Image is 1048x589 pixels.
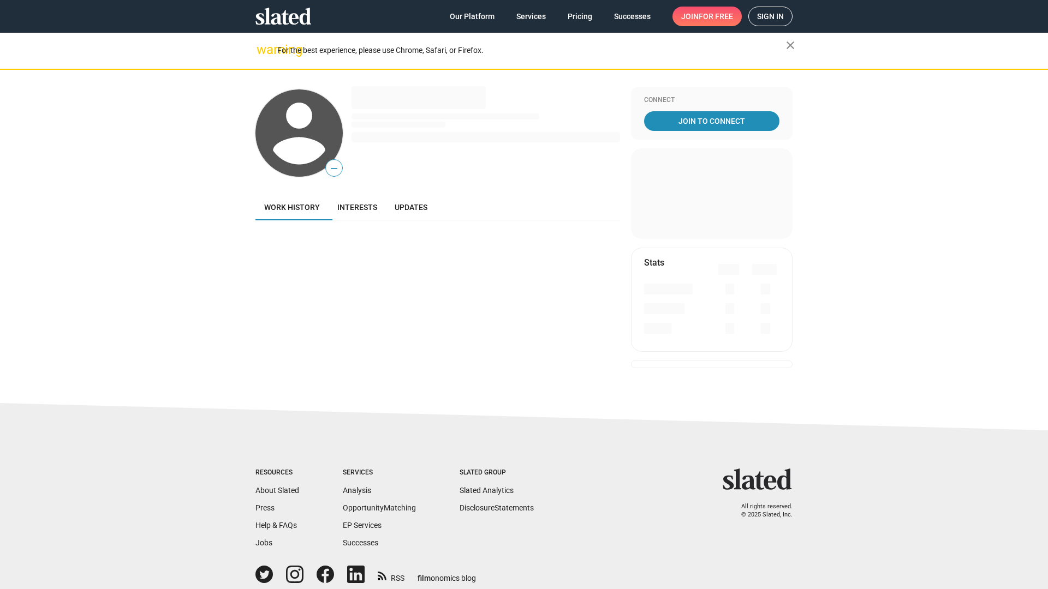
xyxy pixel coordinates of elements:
mat-icon: warning [257,43,270,56]
span: Updates [395,203,427,212]
a: Press [255,503,275,512]
a: Successes [605,7,659,26]
span: for free [699,7,733,26]
a: Work history [255,194,329,220]
a: Slated Analytics [460,486,514,495]
a: Updates [386,194,436,220]
a: OpportunityMatching [343,503,416,512]
a: RSS [378,567,404,584]
mat-card-title: Stats [644,257,664,268]
a: Interests [329,194,386,220]
a: Analysis [343,486,371,495]
a: Join To Connect [644,111,779,131]
a: About Slated [255,486,299,495]
a: Services [508,7,555,26]
a: DisclosureStatements [460,503,534,512]
a: Pricing [559,7,601,26]
a: Joinfor free [672,7,742,26]
a: Successes [343,538,378,547]
span: Pricing [568,7,592,26]
span: Successes [614,7,651,26]
p: All rights reserved. © 2025 Slated, Inc. [730,503,793,519]
span: Sign in [757,7,784,26]
a: Sign in [748,7,793,26]
div: Slated Group [460,468,534,477]
a: Our Platform [441,7,503,26]
a: EP Services [343,521,382,530]
span: Work history [264,203,320,212]
mat-icon: close [784,39,797,52]
span: Join To Connect [646,111,777,131]
span: Services [516,7,546,26]
span: Interests [337,203,377,212]
div: Connect [644,96,779,105]
div: Resources [255,468,299,477]
a: Help & FAQs [255,521,297,530]
a: Jobs [255,538,272,547]
span: Join [681,7,733,26]
a: filmonomics blog [418,564,476,584]
span: film [418,574,431,582]
div: For the best experience, please use Chrome, Safari, or Firefox. [277,43,786,58]
span: Our Platform [450,7,495,26]
span: — [326,161,342,176]
div: Services [343,468,416,477]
